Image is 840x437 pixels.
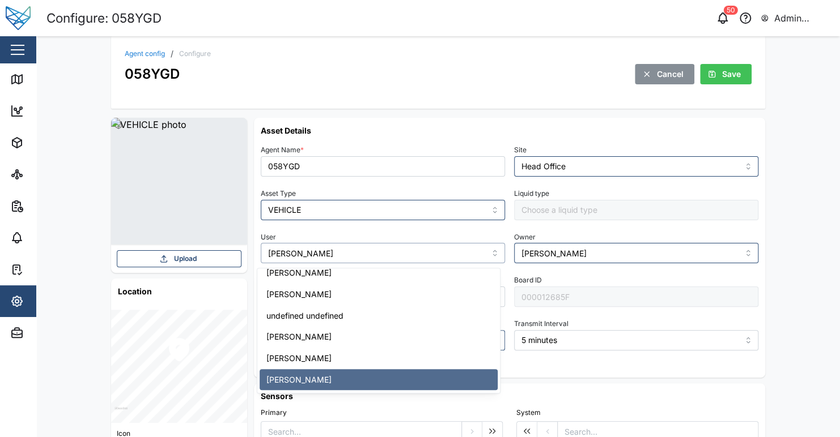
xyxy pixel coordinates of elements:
[514,320,569,328] label: Transmit Interval
[29,263,61,276] div: Tasks
[514,146,527,154] label: Site
[261,408,503,418] div: Primary
[29,200,68,212] div: Reports
[261,146,304,154] label: Agent Name
[260,305,498,327] div: undefined undefined
[261,200,505,220] input: Choose an asset type
[774,11,830,25] div: Admin Zaerald Lungos
[29,232,65,244] div: Alarms
[171,50,173,58] div: /
[260,390,498,412] div: Z Test Null Password
[514,190,549,198] label: Liquid type
[179,50,211,57] div: Configure
[514,233,536,241] label: Owner
[261,190,296,198] label: Asset Type
[29,136,65,149] div: Assets
[114,406,128,419] a: Mapbox logo
[111,310,247,423] canvas: Map
[700,64,752,84] button: Save
[260,348,498,369] div: [PERSON_NAME]
[111,118,247,245] img: VEHICLE photo
[6,6,31,31] img: Main Logo
[260,284,498,305] div: [PERSON_NAME]
[514,243,758,263] input: Choose an owner
[261,233,276,241] label: User
[657,65,684,84] span: Cancel
[46,8,162,28] div: Configure: 058YGD
[261,243,505,263] input: Choose a user
[29,73,55,85] div: Map
[516,408,758,418] div: System
[117,250,241,267] button: Upload
[760,10,831,26] button: Admin Zaerald Lungos
[260,369,498,391] div: [PERSON_NAME]
[260,326,498,348] div: [PERSON_NAME]
[514,276,542,284] label: Board ID
[260,262,498,284] div: [PERSON_NAME]
[261,390,758,402] h6: Sensors
[166,336,193,366] div: Map marker
[722,65,741,84] span: Save
[111,279,247,304] h6: Location
[29,105,80,117] div: Dashboard
[29,295,70,307] div: Settings
[724,6,738,15] div: 50
[261,125,758,136] h6: Asset Details
[29,327,63,339] div: Admin
[125,63,180,84] div: 058YGD
[29,168,57,181] div: Sites
[125,50,165,57] a: Agent config
[174,251,197,267] span: Upload
[635,64,694,84] button: Cancel
[514,156,758,177] input: Choose a site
